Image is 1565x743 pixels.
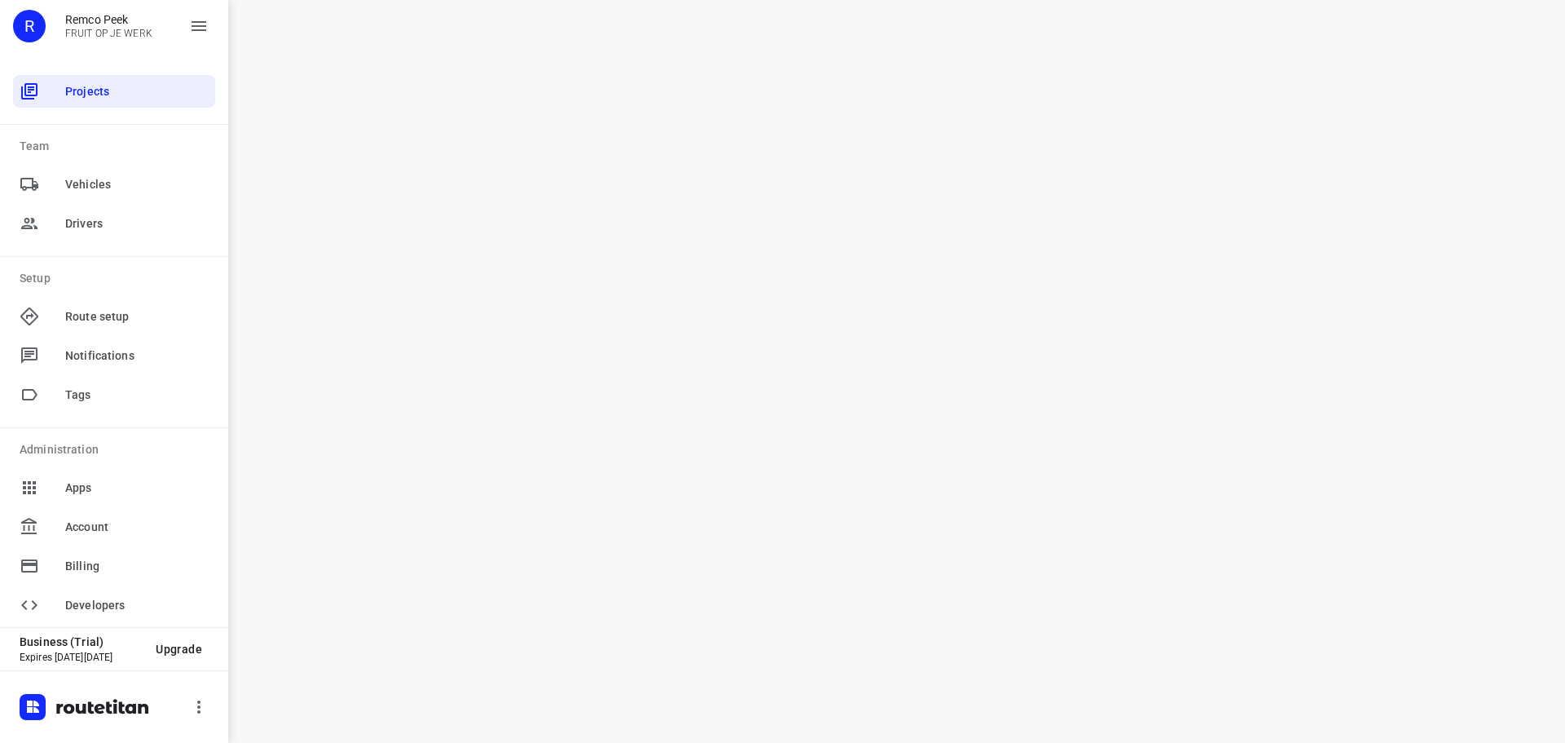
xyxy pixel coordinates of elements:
div: R [13,10,46,42]
div: Route setup [13,300,215,333]
span: Drivers [65,215,209,232]
span: Developers [65,597,209,614]
p: FRUIT OP JE WERK [65,28,152,39]
div: Billing [13,550,215,582]
div: Developers [13,589,215,621]
div: Notifications [13,339,215,372]
span: Apps [65,480,209,497]
span: Projects [65,83,209,100]
span: Billing [65,558,209,575]
div: Tags [13,378,215,411]
span: Route setup [65,308,209,325]
div: Apps [13,471,215,504]
p: Remco Peek [65,13,152,26]
p: Team [20,138,215,155]
span: Upgrade [156,643,202,656]
div: Projects [13,75,215,108]
div: Account [13,511,215,543]
span: Account [65,519,209,536]
div: Vehicles [13,168,215,201]
p: Business (Trial) [20,635,143,648]
p: Administration [20,441,215,458]
button: Upgrade [143,635,215,664]
span: Vehicles [65,176,209,193]
span: Notifications [65,347,209,365]
p: Expires [DATE][DATE] [20,652,143,663]
span: Tags [65,387,209,404]
div: Drivers [13,207,215,240]
p: Setup [20,270,215,287]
